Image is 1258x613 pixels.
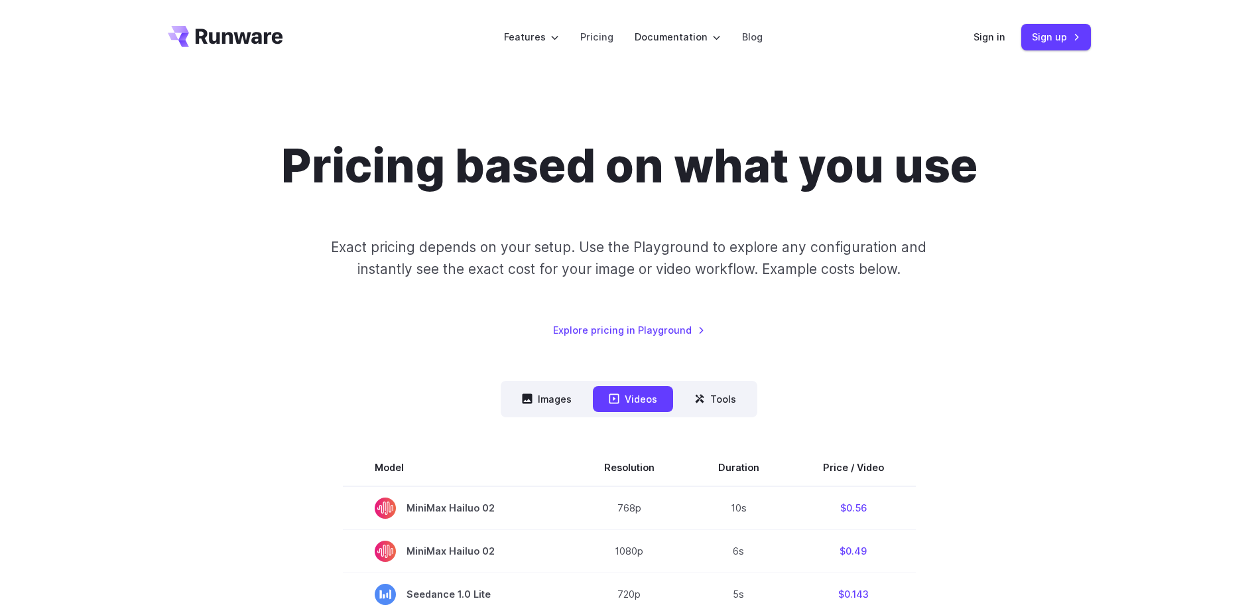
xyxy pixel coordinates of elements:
th: Resolution [572,449,686,486]
a: Explore pricing in Playground [553,322,705,338]
label: Documentation [635,29,721,44]
a: Sign up [1021,24,1091,50]
button: Videos [593,386,673,412]
td: 768p [572,486,686,530]
th: Model [343,449,572,486]
span: MiniMax Hailuo 02 [375,498,540,519]
td: $0.56 [791,486,916,530]
td: 10s [686,486,791,530]
td: $0.49 [791,529,916,573]
td: 6s [686,529,791,573]
a: Go to / [168,26,283,47]
th: Price / Video [791,449,916,486]
button: Tools [678,386,752,412]
p: Exact pricing depends on your setup. Use the Playground to explore any configuration and instantl... [306,236,952,281]
a: Pricing [580,29,613,44]
span: Seedance 1.0 Lite [375,584,540,605]
a: Blog [742,29,763,44]
a: Sign in [974,29,1005,44]
h1: Pricing based on what you use [281,138,977,194]
button: Images [506,386,588,412]
th: Duration [686,449,791,486]
label: Features [504,29,559,44]
span: MiniMax Hailuo 02 [375,541,540,562]
td: 1080p [572,529,686,573]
